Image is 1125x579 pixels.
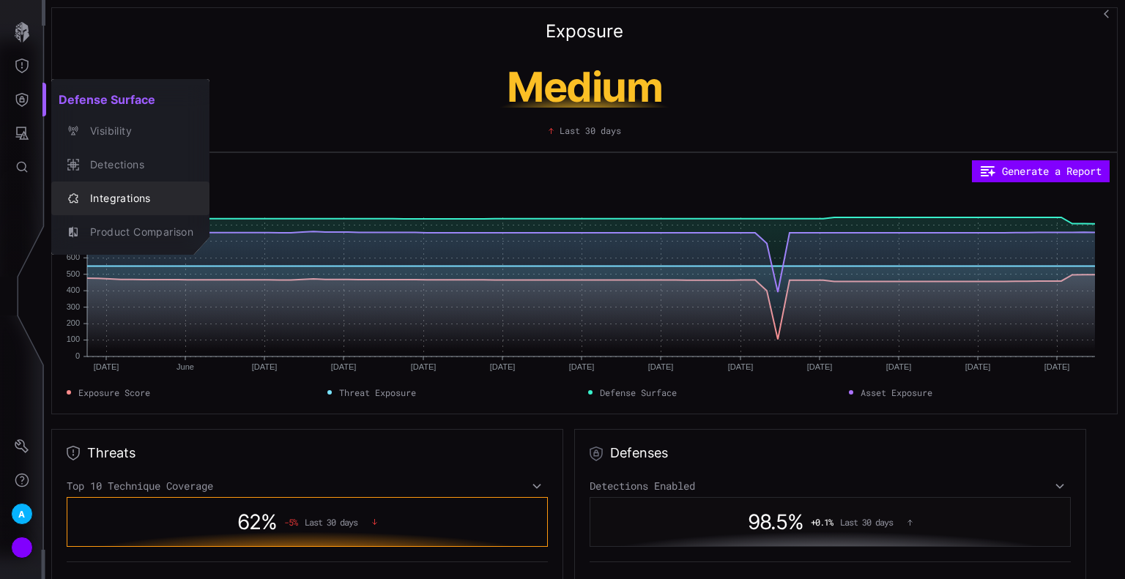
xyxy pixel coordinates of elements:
[83,156,193,174] div: Detections
[51,85,209,114] h2: Defense Surface
[83,190,193,208] div: Integrations
[83,223,193,242] div: Product Comparison
[51,215,209,249] button: Product Comparison
[51,148,209,182] button: Detections
[83,122,193,141] div: Visibility
[51,182,209,215] button: Integrations
[51,114,209,148] button: Visibility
